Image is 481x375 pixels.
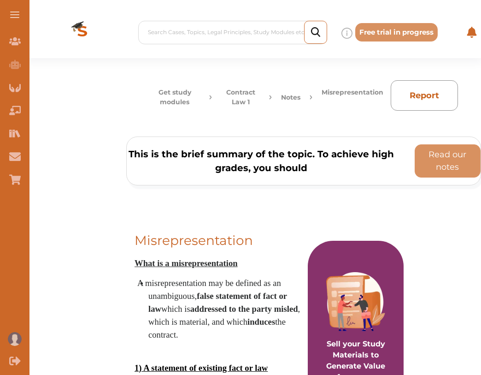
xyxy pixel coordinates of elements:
[149,88,200,107] button: Get study modules
[391,80,458,111] button: Report
[127,147,396,175] p: This is the brief summary of the topic. To achieve high grades, you should
[281,88,300,107] button: Notes
[8,332,22,346] img: User profile
[190,304,298,314] span: addressed to the party misled
[247,317,275,327] span: induces
[148,291,287,314] span: false statement of fact or law
[419,149,477,173] p: Read our notes
[310,88,312,107] img: arrow
[135,258,238,268] u: What is a misrepresentation
[260,333,472,366] iframe: HelpCrunch
[355,23,438,42] button: Free trial in progress
[135,233,301,248] h1: Misrepresentation
[326,272,385,331] img: Purple card image
[46,6,119,58] img: Logo
[137,278,300,339] span: A misrepresentation may be defined as an unambiguous, which is , which is material, and which the...
[135,363,268,373] u: 1) A statement of existing fact or law
[209,88,212,107] img: arrow
[415,144,481,178] button: [object Object]
[322,88,383,107] p: Misrepresentation
[269,88,272,107] img: arrow
[341,28,352,39] img: info-img
[221,88,260,107] button: Contract Law 1
[311,27,320,37] img: search_icon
